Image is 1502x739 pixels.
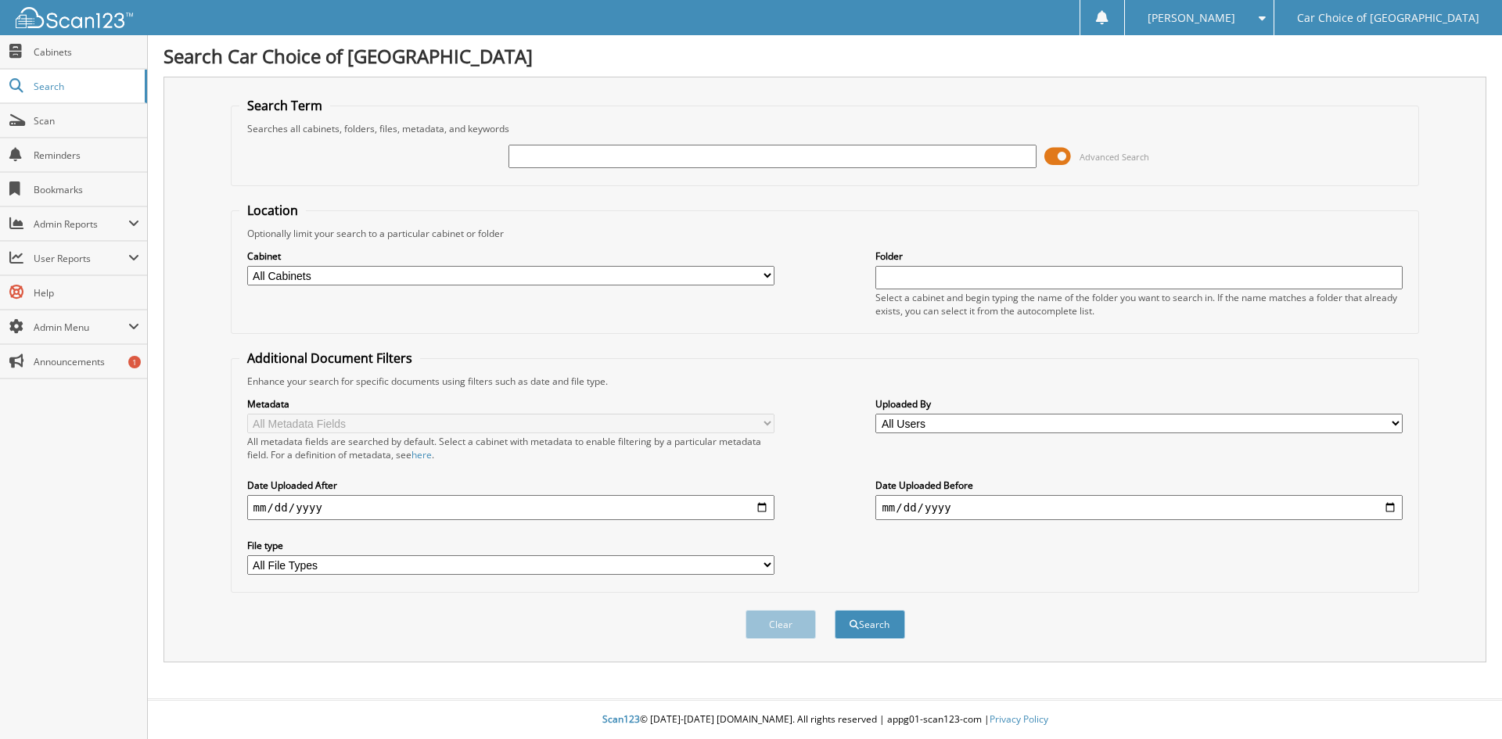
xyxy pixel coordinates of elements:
span: Help [34,286,139,300]
label: Date Uploaded After [247,479,774,492]
div: Optionally limit your search to a particular cabinet or folder [239,227,1411,240]
input: start [247,495,774,520]
button: Search [835,610,905,639]
h1: Search Car Choice of [GEOGRAPHIC_DATA] [163,43,1486,69]
a: Privacy Policy [990,712,1048,726]
span: Cabinets [34,45,139,59]
span: Reminders [34,149,139,162]
label: Folder [875,249,1403,263]
span: Advanced Search [1080,151,1149,163]
a: here [411,448,432,461]
button: Clear [746,610,816,639]
div: Enhance your search for specific documents using filters such as date and file type. [239,375,1411,388]
span: Search [34,80,137,93]
span: Bookmarks [34,183,139,196]
span: Announcements [34,355,139,368]
legend: Additional Document Filters [239,350,420,367]
iframe: Chat Widget [1424,664,1502,739]
input: end [875,495,1403,520]
img: scan123-logo-white.svg [16,7,133,28]
span: Scan [34,114,139,127]
div: 1 [128,356,141,368]
span: [PERSON_NAME] [1148,13,1235,23]
label: Date Uploaded Before [875,479,1403,492]
legend: Search Term [239,97,330,114]
span: Car Choice of [GEOGRAPHIC_DATA] [1297,13,1479,23]
label: Metadata [247,397,774,411]
span: User Reports [34,252,128,265]
div: All metadata fields are searched by default. Select a cabinet with metadata to enable filtering b... [247,435,774,461]
span: Admin Reports [34,217,128,231]
div: Select a cabinet and begin typing the name of the folder you want to search in. If the name match... [875,291,1403,317]
label: Uploaded By [875,397,1403,411]
label: File type [247,539,774,552]
div: © [DATE]-[DATE] [DOMAIN_NAME]. All rights reserved | appg01-scan123-com | [148,701,1502,739]
span: Scan123 [602,712,640,726]
label: Cabinet [247,249,774,263]
div: Searches all cabinets, folders, files, metadata, and keywords [239,122,1411,135]
legend: Location [239,202,306,219]
span: Admin Menu [34,321,128,334]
